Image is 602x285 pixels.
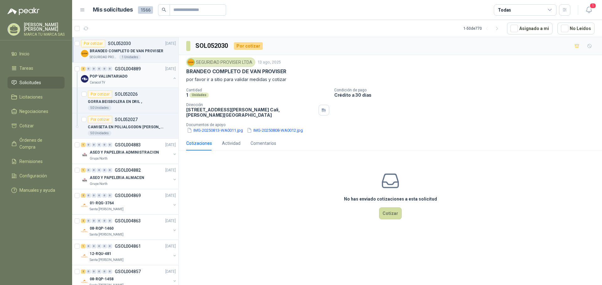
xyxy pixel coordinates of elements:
[24,23,65,31] p: [PERSON_NAME] [PERSON_NAME]
[90,232,124,237] p: Santa [PERSON_NAME]
[162,8,166,12] span: search
[8,105,65,117] a: Negociaciones
[86,244,91,248] div: 0
[81,151,88,159] img: Company Logo
[334,88,599,92] p: Condición de pago
[379,207,402,219] button: Cotizar
[92,67,96,71] div: 0
[90,276,114,282] p: 08-RQP-1458
[97,269,102,274] div: 0
[186,140,212,147] div: Cotizaciones
[8,184,65,196] a: Manuales y ayuda
[90,48,163,54] p: BRANDEO COMPLETO DE VAN PROVISER
[81,269,86,274] div: 2
[165,193,176,199] p: [DATE]
[90,156,108,161] p: Grupo North
[93,5,133,14] h1: Mis solicitudes
[19,94,43,100] span: Licitaciones
[97,143,102,147] div: 0
[19,50,29,57] span: Inicio
[90,175,144,181] p: ASEO Y PAPELERIA ALMACEN
[108,168,112,172] div: 0
[583,4,594,16] button: 1
[344,196,437,202] h3: No has enviado cotizaciones a esta solicitud
[165,41,176,47] p: [DATE]
[86,67,91,71] div: 0
[186,68,286,75] p: BRANDEO COMPLETO DE VAN PROVISER
[8,134,65,153] a: Órdenes de Compra
[507,23,552,34] button: Asignado a mi
[72,37,178,63] a: Por cotizarSOL052030[DATE] Company LogoBRANDEO COMPLETO DE VAN PROVISERSEGURIDAD PROVISER LTDA1 U...
[97,67,102,71] div: 0
[165,243,176,249] p: [DATE]
[115,244,141,248] p: GSOL004861
[8,8,40,15] img: Logo peakr
[8,48,65,60] a: Inicio
[334,92,599,98] p: Crédito a 30 días
[72,113,178,139] a: Por cotizarSOL052027CAMISETA EN POLIALGODON [PERSON_NAME]50 Unidades
[86,168,91,172] div: 0
[115,117,138,122] p: SOL052027
[92,244,96,248] div: 0
[88,116,112,123] div: Por cotizar
[81,176,88,184] img: Company Logo
[86,143,91,147] div: 0
[102,168,107,172] div: 0
[102,219,107,223] div: 0
[19,137,59,150] span: Órdenes de Compra
[108,193,112,198] div: 0
[189,93,209,98] div: Unidades
[8,62,65,74] a: Tareas
[119,55,141,60] div: 1 Unidades
[81,202,88,209] img: Company Logo
[24,33,65,36] p: MARCA TU MARCA SAS
[19,122,34,129] span: Cotizar
[165,218,176,224] p: [DATE]
[115,219,141,223] p: GSOL004863
[19,108,48,115] span: Negociaciones
[81,166,177,186] a: 1 0 0 0 0 0 GSOL004882[DATE] Company LogoASEO Y PAPELERIA ALMACENGrupo North
[92,168,96,172] div: 0
[92,143,96,147] div: 0
[258,59,281,65] p: 13 ago, 2025
[92,269,96,274] div: 0
[251,140,276,147] div: Comentarios
[88,124,166,130] p: CAMISETA EN POLIALGODON [PERSON_NAME]
[115,168,141,172] p: GSOL004882
[165,66,176,72] p: [DATE]
[115,67,141,71] p: GSOL004889
[97,244,102,248] div: 0
[19,65,33,72] span: Tareas
[222,140,240,147] div: Actividad
[81,252,88,260] img: Company Logo
[90,181,108,186] p: Grupo North
[115,193,141,198] p: GSOL004869
[81,67,86,71] div: 2
[88,99,142,105] p: GORRA BEISBOLERA EN DRIL ,
[81,50,88,57] img: Company Logo
[108,269,112,274] div: 0
[90,226,114,232] p: 08-RQP-1460
[81,227,88,235] img: Company Logo
[90,200,114,206] p: 01-RQG-3764
[81,168,86,172] div: 1
[102,269,107,274] div: 0
[195,41,229,51] h3: SOL052030
[90,80,105,85] p: Caracol TV
[463,23,502,33] div: 1 - 50 de 770
[102,143,107,147] div: 0
[186,107,316,118] p: [STREET_ADDRESS][PERSON_NAME] Cali , [PERSON_NAME][GEOGRAPHIC_DATA]
[92,193,96,198] div: 0
[234,42,263,50] div: Por cotizar
[81,75,88,83] img: Company Logo
[81,242,177,262] a: 1 0 0 0 0 0 GSOL004861[DATE] Company Logo12-RQU-481Santa [PERSON_NAME]
[186,88,329,92] p: Cantidad
[81,217,177,237] a: 2 0 0 0 0 0 GSOL004863[DATE] Company Logo08-RQP-1460Santa [PERSON_NAME]
[8,77,65,89] a: Solicitudes
[86,219,91,223] div: 0
[165,142,176,148] p: [DATE]
[165,269,176,275] p: [DATE]
[165,167,176,173] p: [DATE]
[81,219,86,223] div: 2
[102,67,107,71] div: 0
